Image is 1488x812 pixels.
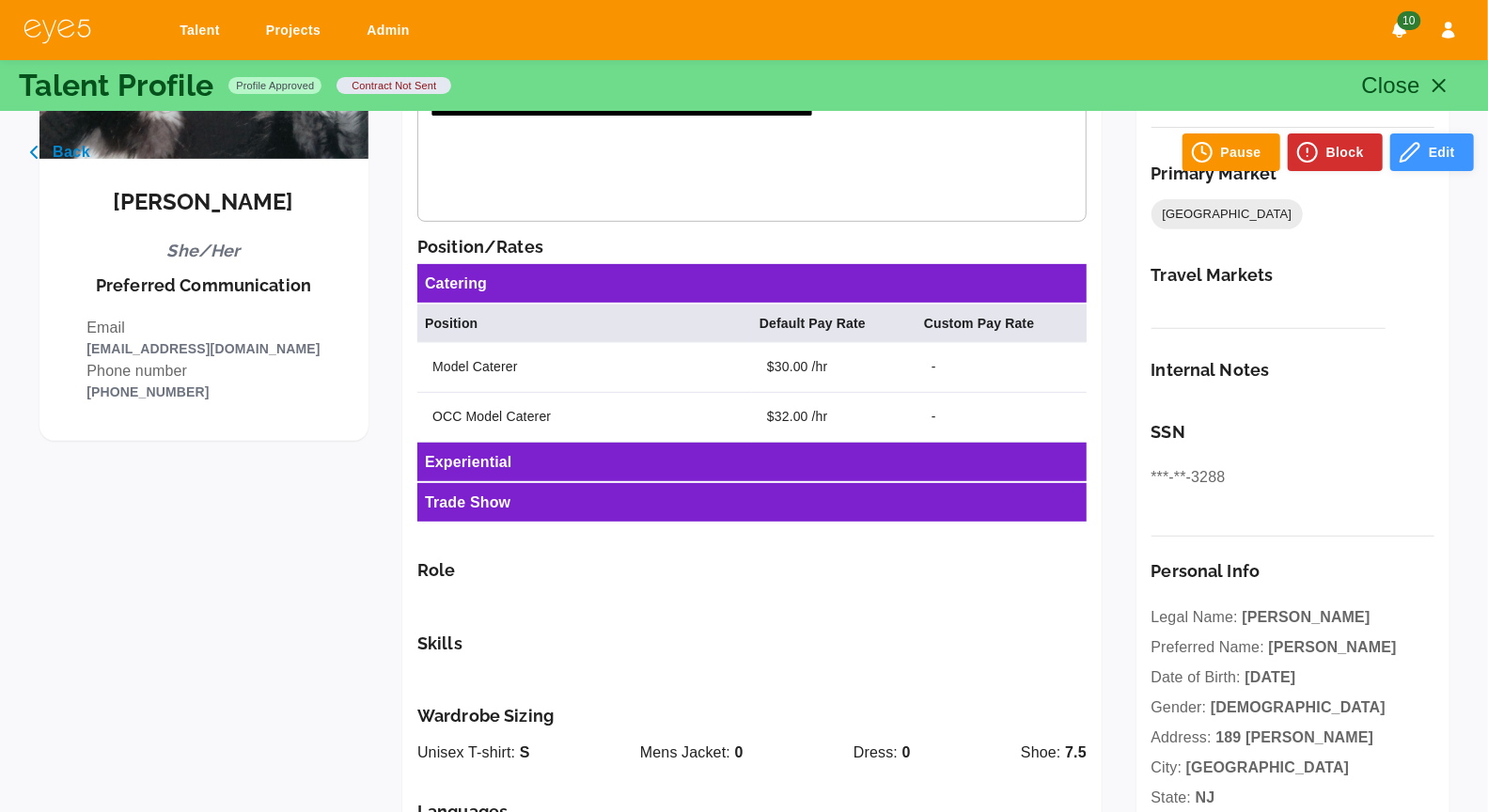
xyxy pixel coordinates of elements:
button: Back [14,133,109,171]
span: 0 [735,744,744,760]
p: Address: [1151,726,1434,749]
p: Unisex T-shirt: [417,742,530,764]
span: 7.5 [1065,744,1087,760]
p: Phone number [86,360,320,383]
td: $32.00 /hr [752,392,916,442]
p: [EMAIL_ADDRESS][DOMAIN_NAME] [86,339,320,360]
a: Admin [354,13,429,48]
button: Pause [1183,133,1280,171]
button: Edit [1390,133,1474,171]
span: [GEOGRAPHIC_DATA] [1151,205,1304,224]
h6: Skills [417,633,1087,654]
p: Email [86,317,320,339]
p: City: [1151,757,1434,779]
span: [PERSON_NAME] [1242,609,1370,625]
p: Mens Jacket: [640,742,744,764]
span: [GEOGRAPHIC_DATA] [1186,759,1350,775]
td: $30.00 /hr [752,342,916,392]
span: contract not sent [344,78,444,93]
p: Legal Name: [1151,606,1434,629]
h6: Trade Show [425,491,510,514]
h6: She/Her [167,241,241,261]
a: Talent [167,13,239,48]
span: [DATE] [1245,669,1296,685]
h6: Role [417,560,1087,581]
h6: Preferred Communication [96,275,311,296]
h6: SSN [1151,422,1434,443]
h6: Travel Markets [1151,265,1274,286]
p: Shoe: [1021,742,1087,764]
span: 0 [902,744,911,760]
span: [PERSON_NAME] [1269,639,1397,655]
span: 189 [PERSON_NAME] [1215,729,1373,745]
a: Projects [254,13,339,48]
button: Block [1288,133,1383,171]
p: [PHONE_NUMBER] [86,383,320,403]
p: Date of Birth: [1151,666,1434,689]
td: - [916,342,1087,392]
h6: Wardrobe Sizing [417,706,1087,726]
th: Custom Pay Rate [916,304,1087,343]
button: Close [1350,63,1470,108]
th: Default Pay Rate [752,304,916,343]
img: eye5 [23,17,92,44]
p: State: [1151,787,1434,809]
p: Preferred Name: [1151,636,1434,659]
p: Close [1362,69,1421,102]
h6: Personal Info [1151,561,1434,582]
p: Talent Profile [19,70,213,101]
span: NJ [1196,789,1215,805]
h6: Experiential [425,450,512,474]
p: Dress: [854,742,911,764]
span: Profile Approved [228,78,321,93]
span: 10 [1397,11,1420,30]
h5: [PERSON_NAME] [114,189,294,216]
span: [DEMOGRAPHIC_DATA] [1211,699,1386,715]
span: S [520,744,530,760]
th: Position [417,304,752,343]
td: OCC Model Caterer [417,392,752,442]
p: Gender: [1151,696,1434,719]
h6: Catering [425,272,487,295]
td: Model Caterer [417,342,752,392]
button: Notifications [1383,13,1417,47]
h6: Internal Notes [1151,360,1434,381]
h6: Position/Rates [417,237,1087,258]
td: - [916,392,1087,442]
